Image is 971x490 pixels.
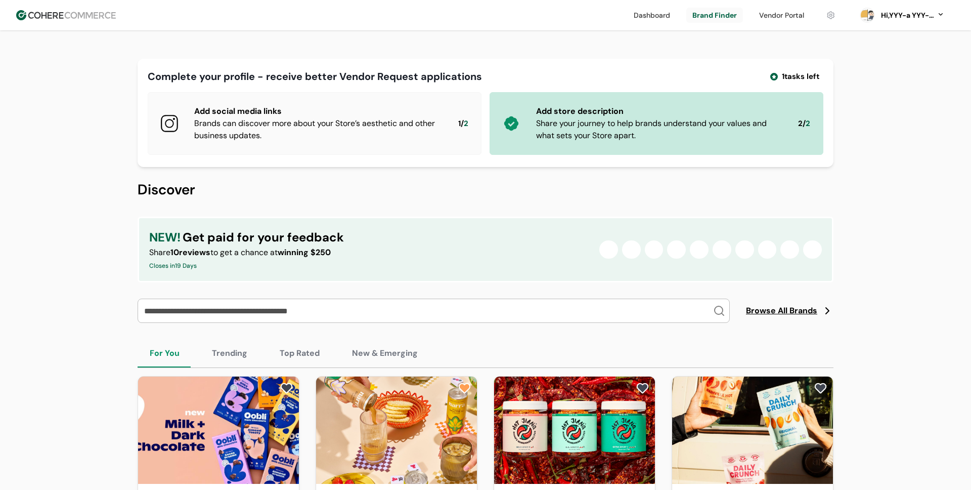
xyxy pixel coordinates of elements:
[16,10,116,20] img: Cohere Logo
[458,118,461,130] span: 1
[183,228,344,247] span: Get paid for your feedback
[536,117,782,142] div: Share your journey to help brands understand your values and what sets your Store apart.
[456,381,473,396] button: add to favorite
[194,105,442,117] div: Add social media links
[149,261,344,271] div: Closes in 19 Days
[860,8,875,23] svg: 0 percent
[148,69,482,84] div: Complete your profile - receive better Vendor Request applications
[536,105,782,117] div: Add store description
[782,71,819,83] span: 1 tasks left
[746,305,817,317] span: Browse All Brands
[340,339,430,367] button: New & Emerging
[200,339,259,367] button: Trending
[194,117,442,142] div: Brands can discover more about your Store’s aesthetic and other business updates.
[879,10,945,21] button: Hi,YYY-a YYY-aa
[268,339,332,367] button: Top Rated
[278,381,295,396] button: add to favorite
[634,381,651,396] button: add to favorite
[464,118,468,130] span: 2
[138,180,195,199] span: Discover
[806,118,810,130] span: 2
[803,118,806,130] span: /
[278,247,331,258] span: winning $250
[798,118,803,130] span: 2
[812,381,829,396] button: add to favorite
[170,247,210,258] span: 10 reviews
[879,10,935,21] div: Hi, YYY-a YYY-aa
[149,228,181,247] span: NEW!
[210,247,278,258] span: to get a chance at
[461,118,464,130] span: /
[149,247,170,258] span: Share
[746,305,833,317] a: Browse All Brands
[138,339,192,367] button: For You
